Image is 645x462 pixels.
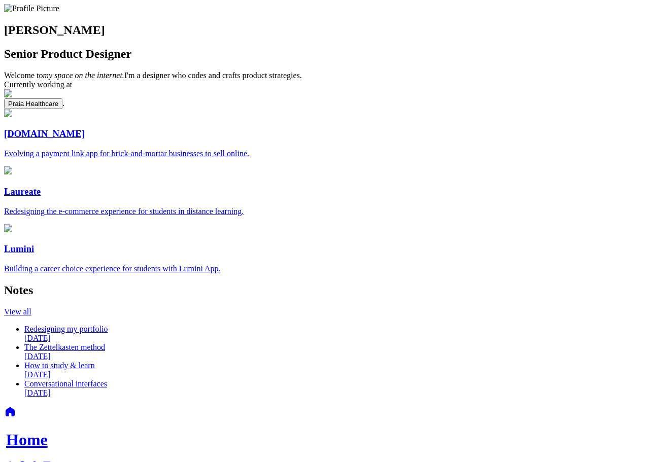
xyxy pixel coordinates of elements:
[4,411,641,449] a: Home
[4,224,12,232] img: home_lumini-p-1080.png
[4,98,62,109] button: Praia Healthcare
[24,325,108,342] a: Redesigning my portfolio[DATE]
[24,379,107,397] a: Conversational interfaces[DATE]
[4,166,641,216] a: LaureateRedesigning the e-commerce experience for students in distance learning.
[4,47,641,61] h2: Senior Product Designer
[43,71,124,80] em: my space on the internet.
[4,4,59,13] img: Profile Picture
[4,109,641,158] a: [DOMAIN_NAME]Evolving a payment link app for brick-and-mortar businesses to sell online.
[4,89,56,98] img: hidden image
[4,307,31,316] a: View all
[4,71,641,108] span: Welcome to I'm a designer who codes and crafts product strategies. Currently working at .
[4,149,641,158] p: Evolving a payment link app for brick-and-mortar businesses to sell online.
[24,334,51,342] span: [DATE]
[4,283,641,297] h2: Notes
[24,388,51,397] span: [DATE]
[4,109,12,117] img: linkme_home.png
[6,431,641,449] h1: Home
[4,186,641,197] h3: Laureate
[24,370,51,379] span: [DATE]
[4,23,641,37] h1: [PERSON_NAME]
[24,361,95,379] a: How to study & learn[DATE]
[4,128,641,139] h3: [DOMAIN_NAME]
[4,99,62,108] a: Praia Healthcare
[4,166,12,174] img: Laureate-Home-p-1080.png
[24,343,105,361] a: The Zettelkasten method[DATE]
[4,243,641,255] h3: Lumini
[4,207,641,216] p: Redesigning the e-commerce experience for students in distance learning.
[4,224,641,273] a: LuminiBuilding a career choice experience for students with Lumini App.
[4,264,641,273] p: Building a career choice experience for students with Lumini App.
[24,352,51,361] span: [DATE]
